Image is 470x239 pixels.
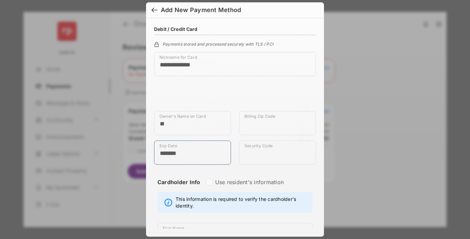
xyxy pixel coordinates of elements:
label: Use resident's information [215,179,284,185]
h4: Debit / Credit Card [154,26,198,32]
span: This information is required to verify the cardholder's identity. [176,196,309,209]
div: Add New Payment Method [161,6,241,14]
iframe: Credit card field [154,81,316,111]
div: Payments stored and processed securely with TLS / PCI [154,41,316,47]
strong: Cardholder Info [157,179,200,197]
